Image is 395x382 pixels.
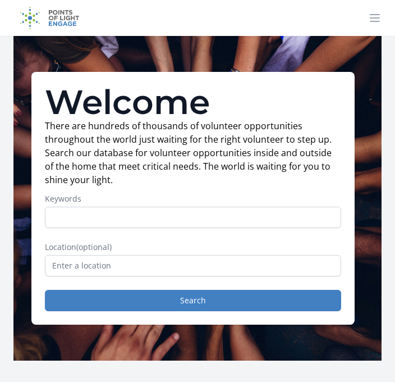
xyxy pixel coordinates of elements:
label: Keywords [45,193,341,204]
input: Enter a location [45,255,341,276]
label: Location [45,242,341,253]
button: Search [45,290,341,311]
h1: Welcome [45,85,341,119]
span: (optional) [76,242,112,252]
p: There are hundreds of thousands of volunteer opportunities throughout the world just waiting for ... [45,119,341,187]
